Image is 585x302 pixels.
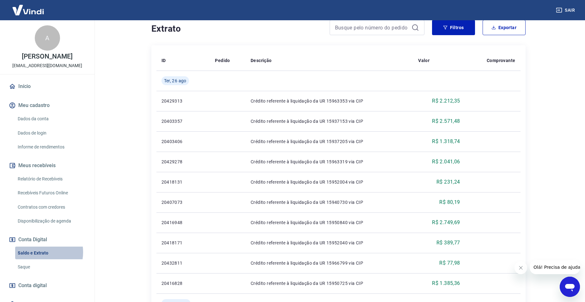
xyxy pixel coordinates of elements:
p: Crédito referente à liquidação da UR 15940730 via CIP [251,199,408,205]
div: A [35,25,60,51]
a: Relatório de Recebíveis [15,173,87,186]
p: 20429278 [161,159,205,165]
p: Crédito referente à liquidação da UR 15937205 via CIP [251,138,408,145]
a: Conta digital [8,279,87,293]
span: Conta digital [18,281,47,290]
p: R$ 2.212,35 [432,97,460,105]
iframe: Botão para abrir a janela de mensagens [560,277,580,297]
p: Crédito referente à liquidação da UR 15963319 via CIP [251,159,408,165]
p: 20416828 [161,280,205,286]
p: 20403357 [161,118,205,124]
p: Comprovante [487,57,515,64]
button: Meus recebíveis [8,159,87,173]
p: ID [161,57,166,64]
p: R$ 2.749,69 [432,219,460,226]
a: Recebíveis Futuros Online [15,186,87,199]
p: [EMAIL_ADDRESS][DOMAIN_NAME] [12,62,82,69]
p: Crédito referente à liquidação da UR 15966799 via CIP [251,260,408,266]
button: Conta Digital [8,233,87,247]
img: Vindi [8,0,49,20]
p: [PERSON_NAME] [22,53,72,60]
p: Descrição [251,57,272,64]
button: Sair [555,4,577,16]
p: R$ 80,19 [439,198,460,206]
p: Valor [418,57,430,64]
p: Crédito referente à liquidação da UR 15950725 via CIP [251,280,408,286]
button: Exportar [483,20,526,35]
p: 20429313 [161,98,205,104]
p: Crédito referente à liquidação da UR 15952040 via CIP [251,240,408,246]
a: Informe de rendimentos [15,141,87,154]
span: Ter, 26 ago [164,78,186,84]
p: 20418171 [161,240,205,246]
p: R$ 1.385,36 [432,280,460,287]
p: 20416948 [161,219,205,226]
p: 20403406 [161,138,205,145]
p: R$ 231,24 [436,178,460,186]
a: Disponibilização de agenda [15,215,87,228]
a: Dados da conta [15,112,87,125]
a: Dados de login [15,127,87,140]
p: Crédito referente à liquidação da UR 15950840 via CIP [251,219,408,226]
p: Pedido [215,57,230,64]
p: R$ 1.318,74 [432,138,460,145]
a: Início [8,79,87,93]
p: 20432811 [161,260,205,266]
a: Contratos com credores [15,201,87,214]
button: Meu cadastro [8,98,87,112]
h4: Extrato [151,22,322,35]
p: Crédito referente à liquidação da UR 15952004 via CIP [251,179,408,185]
a: Saldo e Extrato [15,247,87,260]
button: Filtros [432,20,475,35]
span: Olá! Precisa de ajuda? [4,4,53,9]
p: R$ 2.571,48 [432,117,460,125]
iframe: Mensagem da empresa [530,260,580,274]
a: Saque [15,261,87,274]
p: Crédito referente à liquidação da UR 15963353 via CIP [251,98,408,104]
p: R$ 389,77 [436,239,460,247]
p: Crédito referente à liquidação da UR 15937153 via CIP [251,118,408,124]
iframe: Fechar mensagem [515,261,527,274]
p: 20407073 [161,199,205,205]
p: 20418131 [161,179,205,185]
input: Busque pelo número do pedido [335,23,409,32]
p: R$ 77,98 [439,259,460,267]
p: R$ 2.041,06 [432,158,460,166]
